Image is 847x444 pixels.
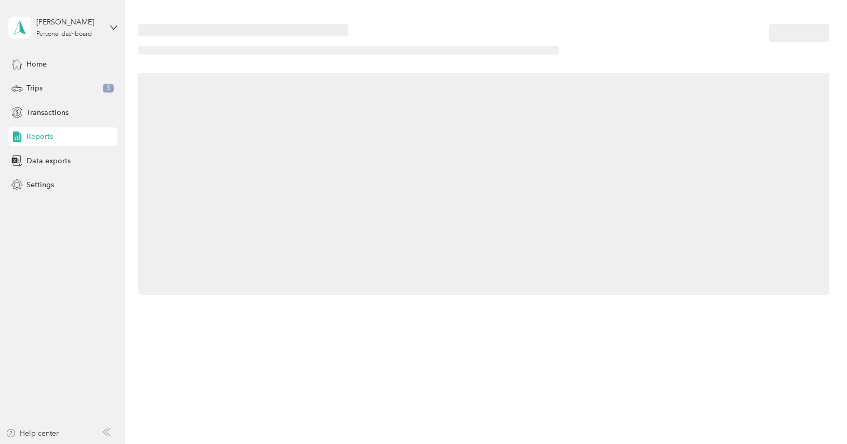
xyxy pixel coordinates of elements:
span: Settings [26,179,54,190]
div: Personal dashboard [36,31,92,37]
span: Reports [26,131,53,142]
span: Transactions [26,107,69,118]
span: Home [26,59,47,70]
span: Trips [26,83,43,94]
div: [PERSON_NAME] [36,17,101,28]
button: Help center [6,428,59,439]
span: 3 [103,84,114,93]
iframe: Everlance-gr Chat Button Frame [789,386,847,444]
span: Data exports [26,155,71,166]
